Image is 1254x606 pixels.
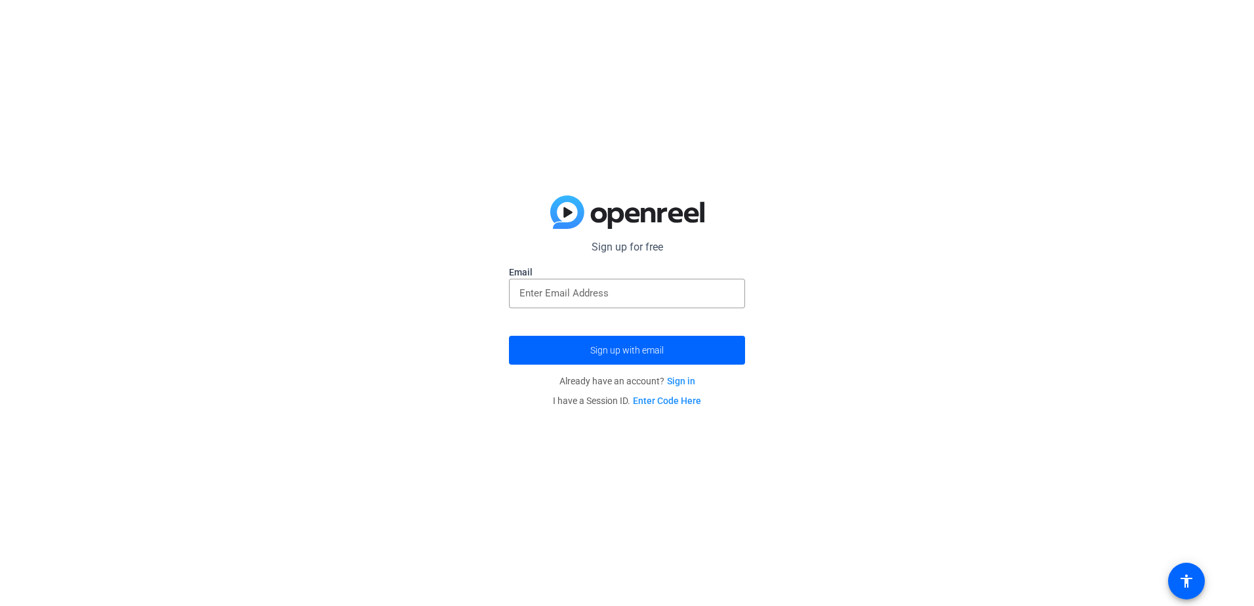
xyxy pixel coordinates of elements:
a: Sign in [667,376,695,386]
a: Enter Code Here [633,395,701,406]
button: Sign up with email [509,336,745,365]
mat-icon: accessibility [1179,573,1194,589]
img: blue-gradient.svg [550,195,704,230]
span: I have a Session ID. [553,395,701,406]
p: Sign up for free [509,239,745,255]
input: Enter Email Address [519,285,735,301]
label: Email [509,266,745,279]
span: Already have an account? [559,376,695,386]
